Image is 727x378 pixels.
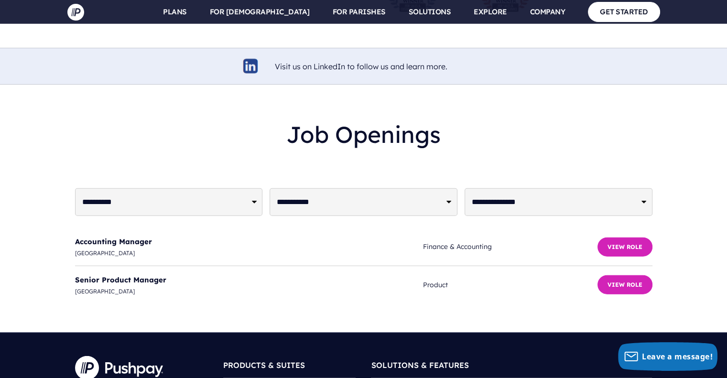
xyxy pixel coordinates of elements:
[275,62,447,71] a: Visit us on LinkedIn to follow us and learn more.
[642,351,713,362] span: Leave a message!
[75,237,152,246] a: Accounting Manager
[423,279,597,291] span: Product
[597,275,652,294] button: View Role
[75,248,423,259] span: [GEOGRAPHIC_DATA]
[588,2,660,22] a: GET STARTED
[75,286,423,297] span: [GEOGRAPHIC_DATA]
[75,275,166,284] a: Senior Product Manager
[597,238,652,257] button: View Role
[618,342,717,371] button: Leave a message!
[242,57,260,75] img: linkedin-logo
[423,241,597,253] span: Finance & Accounting
[75,113,652,156] h2: Job Openings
